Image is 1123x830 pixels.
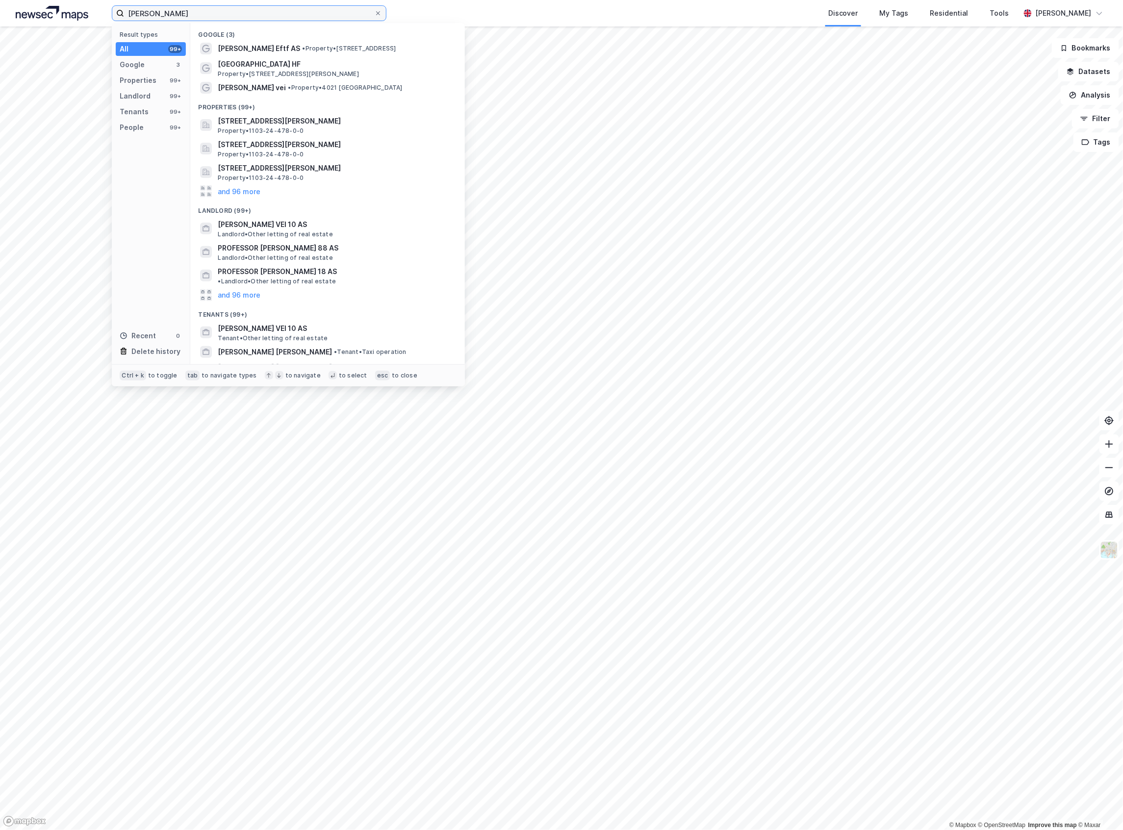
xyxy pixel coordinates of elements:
[218,58,453,70] span: [GEOGRAPHIC_DATA] HF
[1073,132,1119,152] button: Tags
[218,277,221,285] span: •
[168,124,182,131] div: 99+
[218,334,328,342] span: Tenant • Other letting of real estate
[978,822,1026,829] a: OpenStreetMap
[120,43,128,55] div: All
[288,84,291,91] span: •
[218,139,453,151] span: [STREET_ADDRESS][PERSON_NAME]
[168,108,182,116] div: 99+
[218,70,359,78] span: Property • [STREET_ADDRESS][PERSON_NAME]
[1061,85,1119,105] button: Analysis
[120,106,149,118] div: Tenants
[392,372,417,379] div: to close
[120,75,156,86] div: Properties
[202,372,256,379] div: to navigate types
[218,346,332,358] span: [PERSON_NAME] [PERSON_NAME]
[120,59,145,71] div: Google
[218,43,300,54] span: [PERSON_NAME] Eftf AS
[168,76,182,84] div: 99+
[218,323,453,334] span: [PERSON_NAME] VEI 10 AS
[120,31,186,38] div: Result types
[880,7,909,19] div: My Tags
[218,82,286,94] span: [PERSON_NAME] vei
[168,92,182,100] div: 99+
[16,6,88,21] img: logo.a4113a55bc3d86da70a041830d287a7e.svg
[1028,822,1077,829] a: Improve this map
[120,122,144,133] div: People
[218,242,453,254] span: PROFESSOR [PERSON_NAME] 88 AS
[190,199,465,217] div: Landlord (99+)
[339,372,367,379] div: to select
[218,277,336,285] span: Landlord • Other letting of real estate
[120,90,151,102] div: Landlord
[190,303,465,321] div: Tenants (99+)
[375,371,390,380] div: esc
[218,230,332,238] span: Landlord • Other letting of real estate
[949,822,976,829] a: Mapbox
[185,371,200,380] div: tab
[1100,541,1119,559] img: Z
[174,61,182,69] div: 3
[120,330,156,342] div: Recent
[930,7,969,19] div: Residential
[218,174,304,182] span: Property • 1103-24-478-0-0
[124,6,374,21] input: Search by address, cadastre, landlords, tenants or people
[148,372,178,379] div: to toggle
[302,45,396,52] span: Property • [STREET_ADDRESS]
[131,346,180,357] div: Delete history
[218,127,304,135] span: Property • 1103-24-478-0-0
[3,816,46,827] a: Mapbox homepage
[218,185,260,197] button: and 96 more
[218,254,332,262] span: Landlord • Other letting of real estate
[1058,62,1119,81] button: Datasets
[1074,783,1123,830] div: Kontrollprogram for chat
[334,348,337,355] span: •
[828,7,858,19] div: Discover
[190,96,465,113] div: Properties (99+)
[1036,7,1092,19] div: [PERSON_NAME]
[218,219,453,230] span: [PERSON_NAME] VEI 10 AS
[1052,38,1119,58] button: Bookmarks
[190,23,465,41] div: Google (3)
[168,45,182,53] div: 99+
[218,151,304,158] span: Property • 1103-24-478-0-0
[218,362,332,374] span: [PERSON_NAME] [PERSON_NAME]
[288,84,402,92] span: Property • 4021 [GEOGRAPHIC_DATA]
[285,372,321,379] div: to navigate
[218,115,453,127] span: [STREET_ADDRESS][PERSON_NAME]
[218,162,453,174] span: [STREET_ADDRESS][PERSON_NAME]
[1072,109,1119,128] button: Filter
[990,7,1009,19] div: Tools
[302,45,305,52] span: •
[218,266,337,277] span: PROFESSOR [PERSON_NAME] 18 AS
[174,332,182,340] div: 0
[120,371,146,380] div: Ctrl + k
[218,289,260,301] button: and 96 more
[334,348,406,356] span: Tenant • Taxi operation
[1074,783,1123,830] iframe: Chat Widget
